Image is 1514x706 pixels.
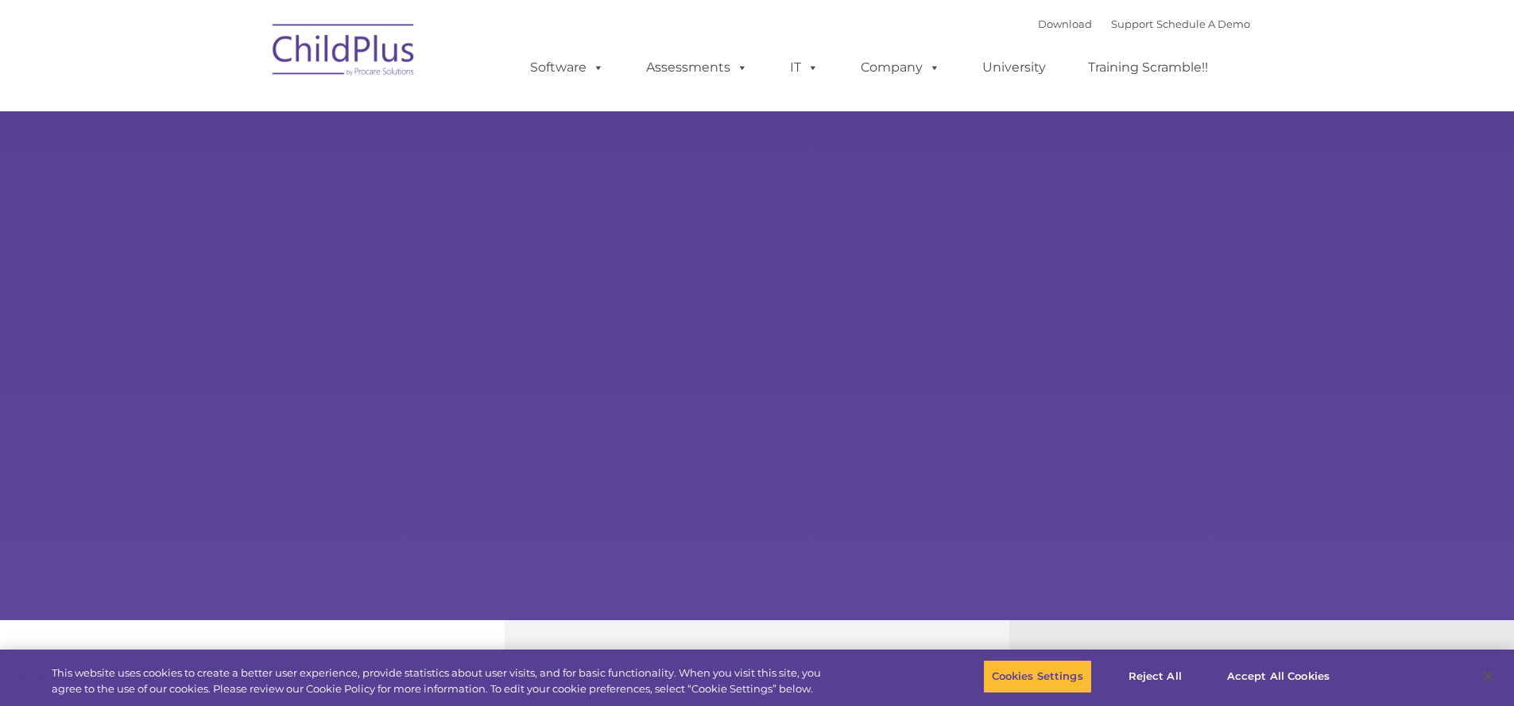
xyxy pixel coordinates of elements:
a: Training Scramble!! [1072,52,1224,83]
a: Assessments [630,52,764,83]
a: Support [1111,17,1153,30]
button: Cookies Settings [983,660,1092,693]
a: Software [514,52,620,83]
a: University [966,52,1062,83]
button: Close [1471,659,1506,694]
a: Download [1038,17,1092,30]
a: Schedule A Demo [1156,17,1250,30]
div: This website uses cookies to create a better user experience, provide statistics about user visit... [52,665,833,696]
button: Reject All [1105,660,1205,693]
img: ChildPlus by Procare Solutions [265,13,424,92]
a: IT [774,52,834,83]
a: Company [845,52,956,83]
button: Accept All Cookies [1218,660,1338,693]
font: | [1038,17,1250,30]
